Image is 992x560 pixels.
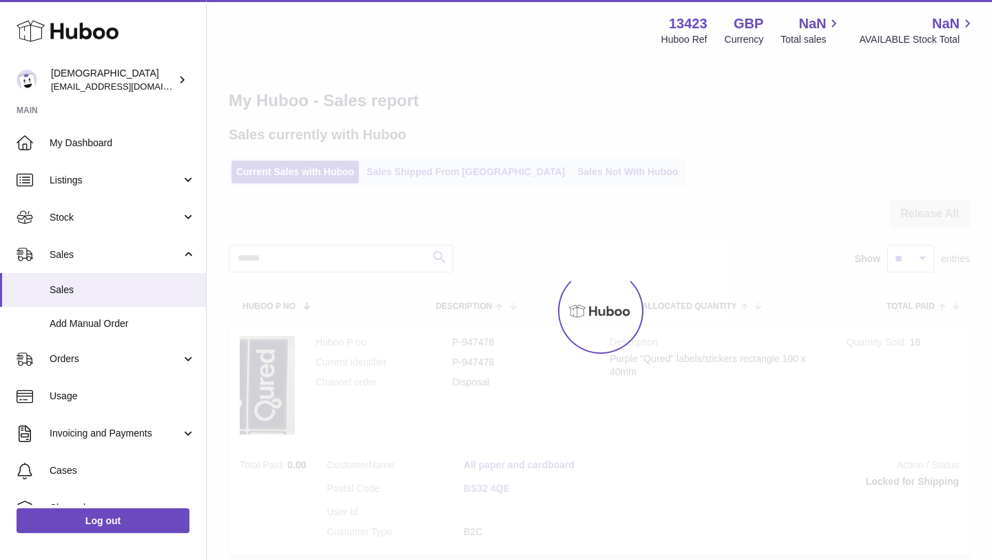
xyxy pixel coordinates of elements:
[51,67,175,93] div: [DEMOGRAPHIC_DATA]
[50,427,181,440] span: Invoicing and Payments
[50,317,196,330] span: Add Manual Order
[859,14,975,46] a: NaN AVAILABLE Stock Total
[17,508,189,533] a: Log out
[50,464,196,477] span: Cases
[859,33,975,46] span: AVAILABLE Stock Total
[734,14,763,33] strong: GBP
[17,70,37,90] img: olgazyuz@outlook.com
[661,33,707,46] div: Huboo Ref
[725,33,764,46] div: Currency
[798,14,826,33] span: NaN
[50,283,196,297] span: Sales
[669,14,707,33] strong: 13423
[50,390,196,403] span: Usage
[51,81,203,92] span: [EMAIL_ADDRESS][DOMAIN_NAME]
[50,352,181,366] span: Orders
[50,248,181,261] span: Sales
[50,501,196,514] span: Channels
[50,174,181,187] span: Listings
[781,14,842,46] a: NaN Total sales
[50,137,196,150] span: My Dashboard
[50,211,181,224] span: Stock
[781,33,842,46] span: Total sales
[932,14,960,33] span: NaN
